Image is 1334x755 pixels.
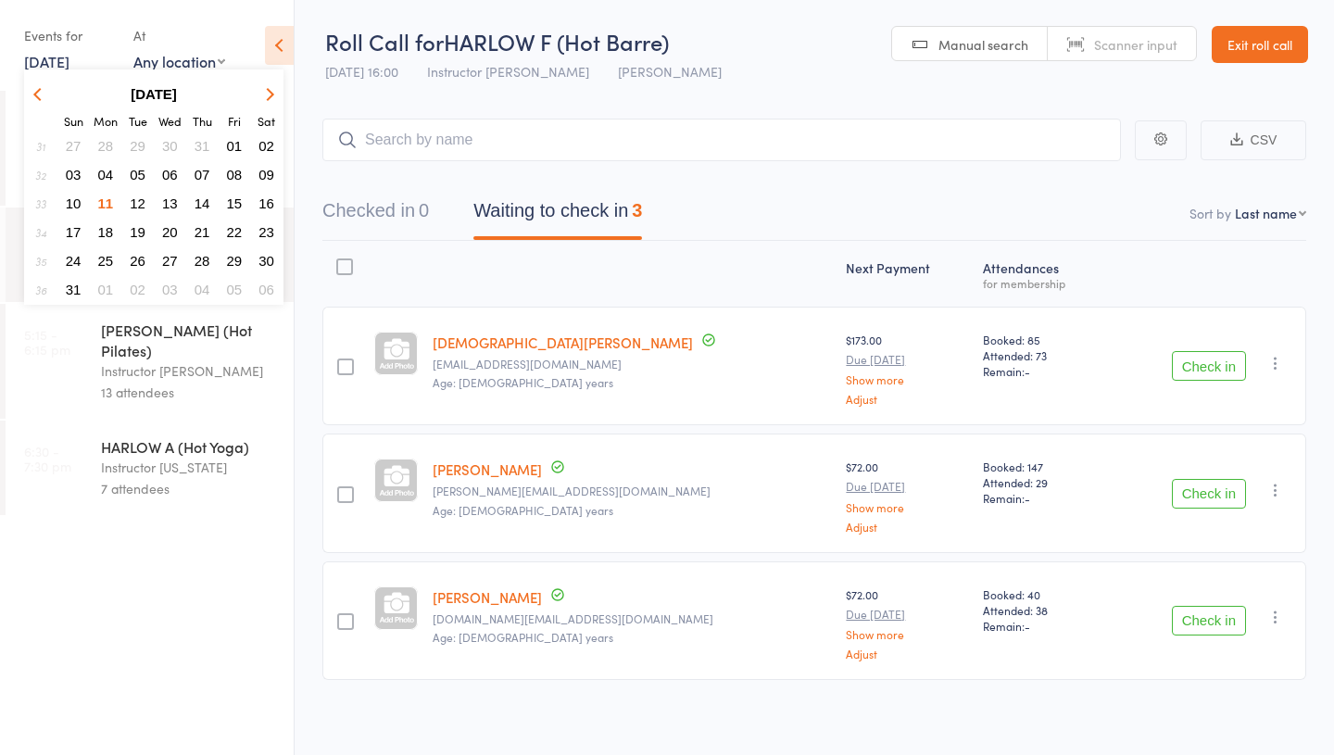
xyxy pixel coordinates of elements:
[1172,351,1246,381] button: Check in
[258,282,274,297] span: 06
[162,224,178,240] span: 20
[130,138,145,154] span: 29
[983,490,1102,506] span: Remain:
[846,521,968,533] a: Adjust
[983,586,1102,602] span: Booked: 40
[162,167,178,182] span: 06
[419,200,429,220] div: 0
[94,113,118,129] small: Monday
[252,248,281,273] button: 30
[98,282,114,297] span: 01
[975,249,1110,298] div: Atten­dances
[433,587,542,607] a: [PERSON_NAME]
[427,62,589,81] span: Instructor [PERSON_NAME]
[92,248,120,273] button: 25
[130,282,145,297] span: 02
[983,347,1102,363] span: Attended: 73
[6,304,294,419] a: 5:15 -6:15 pm[PERSON_NAME] (Hot Pilates)Instructor [PERSON_NAME]13 attendees
[66,167,82,182] span: 03
[838,249,975,298] div: Next Payment
[220,162,249,187] button: 08
[59,248,88,273] button: 24
[195,282,210,297] span: 04
[188,220,217,245] button: 21
[24,51,69,71] a: [DATE]
[123,277,152,302] button: 02
[101,382,278,403] div: 13 attendees
[258,113,275,129] small: Saturday
[444,26,669,57] span: HARLOW F (Hot Barre)
[220,248,249,273] button: 29
[1025,618,1030,634] span: -
[193,113,212,129] small: Thursday
[66,195,82,211] span: 10
[98,138,114,154] span: 28
[158,113,182,129] small: Wednesday
[846,648,968,660] a: Adjust
[983,363,1102,379] span: Remain:
[195,224,210,240] span: 21
[846,501,968,513] a: Show more
[983,474,1102,490] span: Attended: 29
[35,254,46,269] em: 35
[1201,120,1306,160] button: CSV
[433,333,693,352] a: [DEMOGRAPHIC_DATA][PERSON_NAME]
[92,191,120,216] button: 11
[1172,606,1246,635] button: Check in
[846,608,968,621] small: Due [DATE]
[36,139,45,154] em: 31
[156,220,184,245] button: 20
[64,113,83,129] small: Sunday
[156,277,184,302] button: 03
[195,195,210,211] span: 14
[101,320,278,360] div: [PERSON_NAME] (Hot Pilates)
[258,253,274,269] span: 30
[1189,204,1231,222] label: Sort by
[220,277,249,302] button: 05
[162,195,178,211] span: 13
[632,200,642,220] div: 3
[938,35,1028,54] span: Manual search
[1212,26,1308,63] a: Exit roll call
[24,327,70,357] time: 5:15 - 6:15 pm
[66,224,82,240] span: 17
[98,195,114,211] span: 11
[220,220,249,245] button: 22
[98,253,114,269] span: 25
[123,133,152,158] button: 29
[846,586,968,660] div: $72.00
[983,602,1102,618] span: Attended: 38
[433,502,613,518] span: Age: [DEMOGRAPHIC_DATA] years
[162,253,178,269] span: 27
[1025,490,1030,506] span: -
[227,224,243,240] span: 22
[131,86,177,102] strong: [DATE]
[35,168,46,182] em: 32
[92,133,120,158] button: 28
[6,208,294,302] a: 4:00 -5:00 pmHARLOW F (Hot Barre)Instructor [PERSON_NAME]3 attendees
[35,225,46,240] em: 34
[325,62,398,81] span: [DATE] 16:00
[59,220,88,245] button: 17
[1025,363,1030,379] span: -
[258,224,274,240] span: 23
[92,162,120,187] button: 04
[188,277,217,302] button: 04
[846,480,968,493] small: Due [DATE]
[123,162,152,187] button: 05
[220,191,249,216] button: 15
[162,282,178,297] span: 03
[66,253,82,269] span: 24
[66,138,82,154] span: 27
[35,196,46,211] em: 33
[123,191,152,216] button: 12
[92,277,120,302] button: 01
[227,195,243,211] span: 15
[188,191,217,216] button: 14
[101,436,278,457] div: HARLOW A (Hot Yoga)
[433,459,542,479] a: [PERSON_NAME]
[130,167,145,182] span: 05
[130,253,145,269] span: 26
[846,353,968,366] small: Due [DATE]
[846,459,968,532] div: $72.00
